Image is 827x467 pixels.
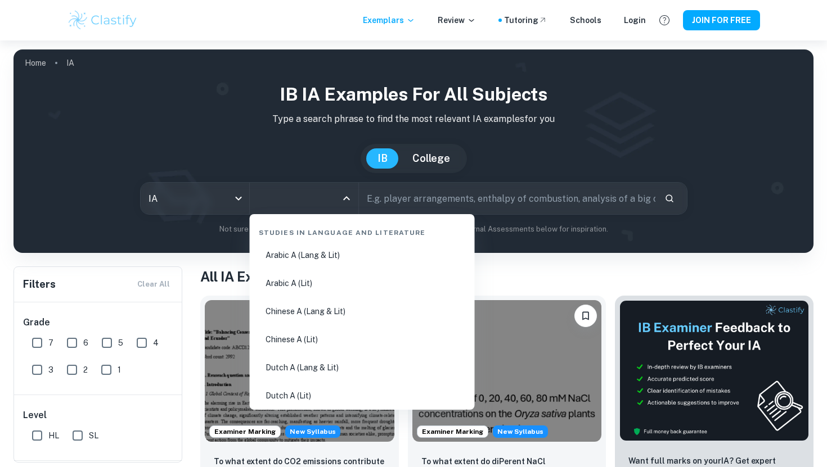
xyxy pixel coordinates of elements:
[83,337,88,349] span: 6
[23,224,804,235] p: Not sure what to search for? You can always look through our example Internal Assessments below f...
[339,191,354,206] button: Close
[25,55,46,71] a: Home
[285,425,340,438] div: Starting from the May 2026 session, the ESS IA requirements have changed. We created this exempla...
[660,189,679,208] button: Search
[23,81,804,108] h1: IB IA examples for all subjects
[655,11,674,30] button: Help and Feedback
[254,270,470,296] li: Arabic A (Lit)
[254,298,470,324] li: Chinese A (Lang & Lit)
[48,429,59,442] span: HL
[438,14,476,26] p: Review
[366,148,399,169] button: IB
[363,14,415,26] p: Exemplars
[205,300,394,442] img: ESS IA example thumbnail: To what extent do CO2 emissions contribu
[624,14,646,26] a: Login
[153,337,159,349] span: 4
[83,364,88,376] span: 2
[141,183,249,214] div: IA
[254,383,470,409] li: Dutch A (Lit)
[14,49,813,253] img: profile cover
[118,337,123,349] span: 5
[683,10,760,30] button: JOIN FOR FREE
[504,14,547,26] a: Tutoring
[254,242,470,268] li: Arabic A (Lang & Lit)
[254,355,470,380] li: Dutch A (Lang & Lit)
[619,300,809,441] img: Thumbnail
[493,425,548,438] div: Starting from the May 2026 session, the ESS IA requirements have changed. We created this exempla...
[48,364,53,376] span: 3
[254,219,470,242] div: Studies in Language and Literature
[118,364,121,376] span: 1
[210,427,280,437] span: Examiner Marking
[23,276,56,292] h6: Filters
[89,429,98,442] span: SL
[48,337,53,349] span: 7
[417,427,488,437] span: Examiner Marking
[23,112,804,126] p: Type a search phrase to find the most relevant IA examples for you
[254,327,470,352] li: Chinese A (Lit)
[493,425,548,438] span: New Syllabus
[23,409,174,422] h6: Level
[359,183,655,214] input: E.g. player arrangements, enthalpy of combustion, analysis of a big city...
[67,9,138,31] img: Clastify logo
[66,57,74,69] p: IA
[401,148,461,169] button: College
[285,425,340,438] span: New Syllabus
[412,300,602,442] img: ESS IA example thumbnail: To what extent do diPerent NaCl concentr
[23,316,174,329] h6: Grade
[200,266,813,287] h1: All IA Examples
[570,14,601,26] a: Schools
[574,305,597,327] button: Please log in to bookmark exemplars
